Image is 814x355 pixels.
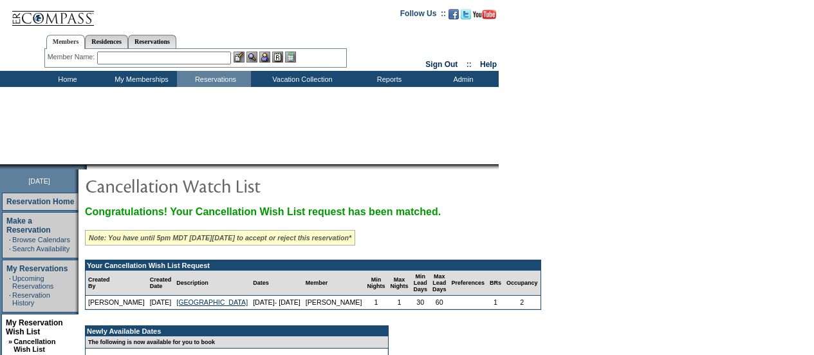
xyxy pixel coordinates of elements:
[9,236,11,244] td: ·
[128,35,176,48] a: Reservations
[6,318,63,336] a: My Reservation Wish List
[473,13,496,21] a: Subscribe to our YouTube Channel
[259,52,270,62] img: Impersonate
[387,271,411,296] td: Max Nights
[400,8,446,23] td: Follow Us ::
[174,271,250,296] td: Description
[461,9,471,19] img: Follow us on Twitter
[430,271,449,296] td: Max Lead Days
[6,216,51,235] a: Make a Reservation
[86,271,147,296] td: Created By
[364,271,387,296] td: Min Nights
[85,206,441,217] span: Congratulations! Your Cancellation Wish List request has been matched.
[9,245,11,253] td: ·
[28,177,50,185] span: [DATE]
[6,197,74,206] a: Reservation Home
[449,271,487,296] td: Preferences
[364,296,387,309] td: 1
[86,336,380,349] td: The following is now available for you to book
[461,13,471,21] a: Follow us on Twitter
[250,271,303,296] td: Dates
[9,291,11,307] td: ·
[487,271,504,296] td: BRs
[86,296,147,309] td: [PERSON_NAME]
[176,298,248,306] a: [GEOGRAPHIC_DATA]
[487,296,504,309] td: 1
[425,71,499,87] td: Admin
[504,296,541,309] td: 2
[8,338,12,345] b: »
[473,10,496,19] img: Subscribe to our YouTube Channel
[9,274,11,290] td: ·
[387,296,411,309] td: 1
[6,264,68,273] a: My Reservations
[12,236,70,244] a: Browse Calendars
[234,52,245,62] img: b_edit.gif
[103,71,177,87] td: My Memberships
[449,13,459,21] a: Become our fan on Facebook
[250,296,303,309] td: [DATE]- [DATE]
[147,271,174,296] td: Created Date
[89,234,351,242] i: Note: You have until 5pm MDT [DATE][DATE] to accept or reject this reservation*
[48,52,97,62] div: Member Name:
[411,271,430,296] td: Min Lead Days
[12,245,69,253] a: Search Availability
[251,71,351,87] td: Vacation Collection
[85,35,128,48] a: Residences
[46,35,86,49] a: Members
[425,60,458,69] a: Sign Out
[504,271,541,296] td: Occupancy
[303,296,365,309] td: [PERSON_NAME]
[29,71,103,87] td: Home
[246,52,257,62] img: View
[303,271,365,296] td: Member
[12,274,53,290] a: Upcoming Reservations
[272,52,283,62] img: Reservations
[430,296,449,309] td: 60
[12,291,50,307] a: Reservation History
[351,71,425,87] td: Reports
[480,60,497,69] a: Help
[467,60,472,69] span: ::
[14,338,55,353] a: Cancellation Wish List
[411,296,430,309] td: 30
[147,296,174,309] td: [DATE]
[86,260,541,271] td: Your Cancellation Wish List Request
[85,173,342,198] img: pgTtlCancellationNotification.gif
[285,52,296,62] img: b_calculator.gif
[82,164,87,169] img: promoShadowLeftCorner.gif
[449,9,459,19] img: Become our fan on Facebook
[87,164,88,169] img: blank.gif
[86,326,380,336] td: Newly Available Dates
[177,71,251,87] td: Reservations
